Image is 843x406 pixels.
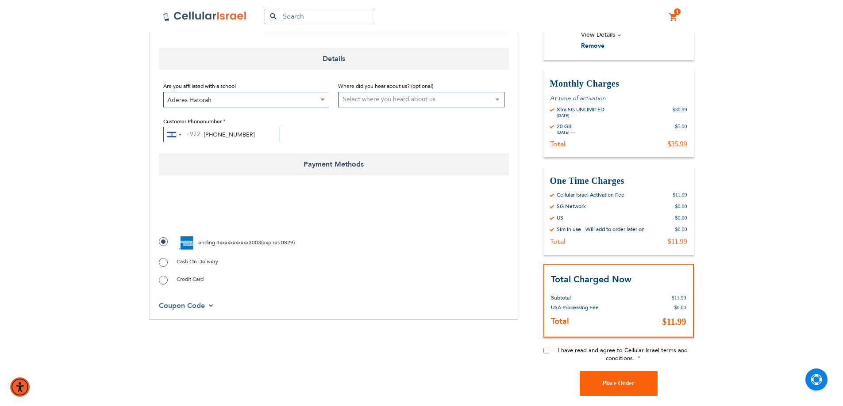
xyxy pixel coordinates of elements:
[550,237,566,246] div: Total
[186,129,200,140] div: +972
[163,127,280,142] input: e.g. 50-234-5678
[551,316,569,327] strong: Total
[159,153,509,175] span: Payment Methods
[551,273,631,285] strong: Total Charged Now
[164,127,200,142] button: Selected country
[265,9,375,24] input: Search
[164,92,329,108] span: Aderes Hatorah
[581,42,604,50] span: Remove
[675,123,687,135] div: $5.00
[550,140,566,148] div: Total
[676,8,679,15] span: 1
[672,295,686,301] span: $11.99
[602,380,635,387] span: Place Order
[163,11,247,22] img: Cellular Israel Logo
[163,118,222,125] span: Customer Phonenumber
[580,371,658,396] button: Place Order
[159,301,205,311] span: Coupon Code
[338,83,433,90] span: Where did you hear about us? (optional)
[558,346,688,362] span: I have read and agree to Cellular Israel terms and conditions.
[581,30,615,39] span: View Details
[557,226,645,233] div: Sim in use - Will add to order later on
[177,276,204,283] span: Credit Card
[557,130,575,135] div: [DATE] - -
[551,304,599,311] span: USA Processing Fee
[662,317,686,326] span: $11.99
[668,237,687,246] div: $11.99
[557,214,563,221] div: US
[177,236,197,250] img: American Express
[675,214,687,221] div: $0.00
[163,83,236,90] span: Are you affiliated with a school
[557,203,586,210] div: 5G Network
[550,175,687,187] h3: One Time Charges
[673,106,687,118] div: $30.99
[557,106,604,113] div: Xtra 5G UNLIMITED
[675,226,687,233] div: $0.00
[198,239,215,246] span: ending
[557,123,575,130] div: 20 GB
[216,239,261,246] span: 3xxxxxxxxxxx3003
[177,258,218,265] span: Cash On Delivery
[281,239,293,246] span: 0829
[673,191,687,198] div: $11.99
[557,191,624,198] div: Cellular Israel Activation Fee
[675,203,687,210] div: $0.00
[163,92,330,107] span: Aderes Hatorah
[550,78,687,90] h3: Monthly Charges
[10,377,30,397] div: Accessibility Menu
[159,195,293,230] iframe: reCAPTCHA
[159,48,509,70] span: Details
[551,286,620,303] th: Subtotal
[159,236,295,250] label: ( : )
[550,94,687,102] p: At time of activation
[668,140,687,148] div: $35.99
[557,113,604,118] div: [DATE] - -
[262,239,280,246] span: expires
[669,12,678,23] a: 1
[674,304,686,311] span: $0.00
